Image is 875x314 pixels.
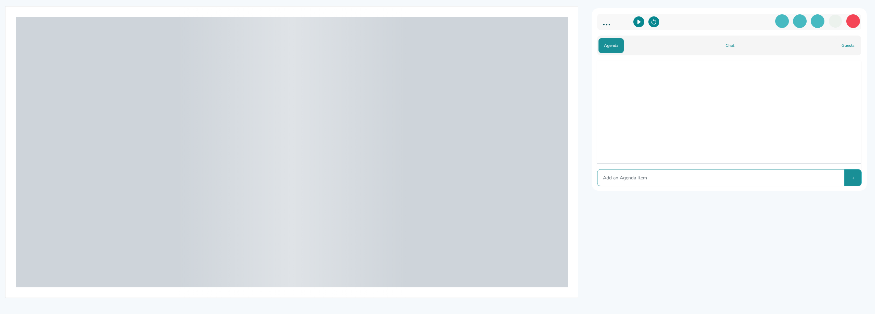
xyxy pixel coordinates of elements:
[597,169,845,186] input: Add an Agenda Item
[598,38,624,53] a: Agenda
[648,16,659,27] img: restart_timer.svg
[603,14,611,30] div: ...
[720,38,740,53] a: Chat
[633,16,644,27] img: resume_timer.svg
[836,38,860,53] a: Guests
[845,169,862,186] button: +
